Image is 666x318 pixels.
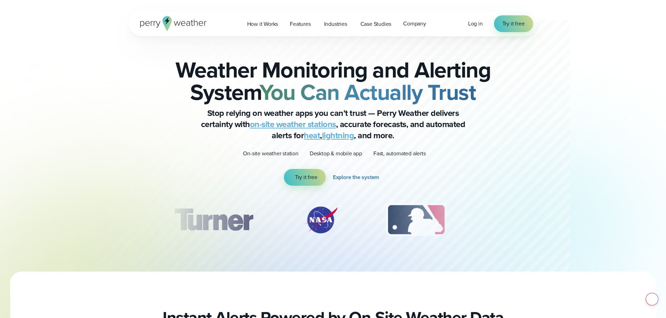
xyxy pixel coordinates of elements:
a: Case Studies [355,17,398,31]
h2: Weather Monitoring and Alerting System [164,59,502,103]
a: heat [304,129,320,142]
strong: You Can Actually Trust [259,76,476,109]
div: 3 of 12 [379,202,453,237]
span: Try it free [295,173,317,182]
img: MLB.svg [379,202,453,237]
p: On-site weather station [243,149,298,158]
span: Explore the system [333,173,379,182]
span: How it Works [247,20,278,28]
img: NASA.svg [297,202,346,237]
span: Case Studies [360,20,392,28]
p: Stop relying on weather apps you can’t trust — Perry Weather delivers certainty with , accurate f... [193,108,473,141]
div: 1 of 12 [164,202,263,237]
a: lightning [322,129,354,142]
a: on-site weather stations [250,118,336,131]
span: Features [290,20,310,28]
img: PGA.svg [487,202,543,237]
a: Explore the system [333,169,382,186]
a: How it Works [241,17,284,31]
span: Try it free [502,20,525,28]
div: 2 of 12 [297,202,346,237]
span: Industries [324,20,347,28]
span: Company [403,20,426,28]
p: Desktop & mobile app [310,149,362,158]
img: Turner-Construction_1.svg [164,202,263,237]
a: Try it free [494,15,533,32]
p: Fast, automated alerts [373,149,426,158]
a: Log in [468,20,483,28]
a: Try it free [284,169,326,186]
div: 4 of 12 [487,202,543,237]
div: slideshow [164,202,502,241]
